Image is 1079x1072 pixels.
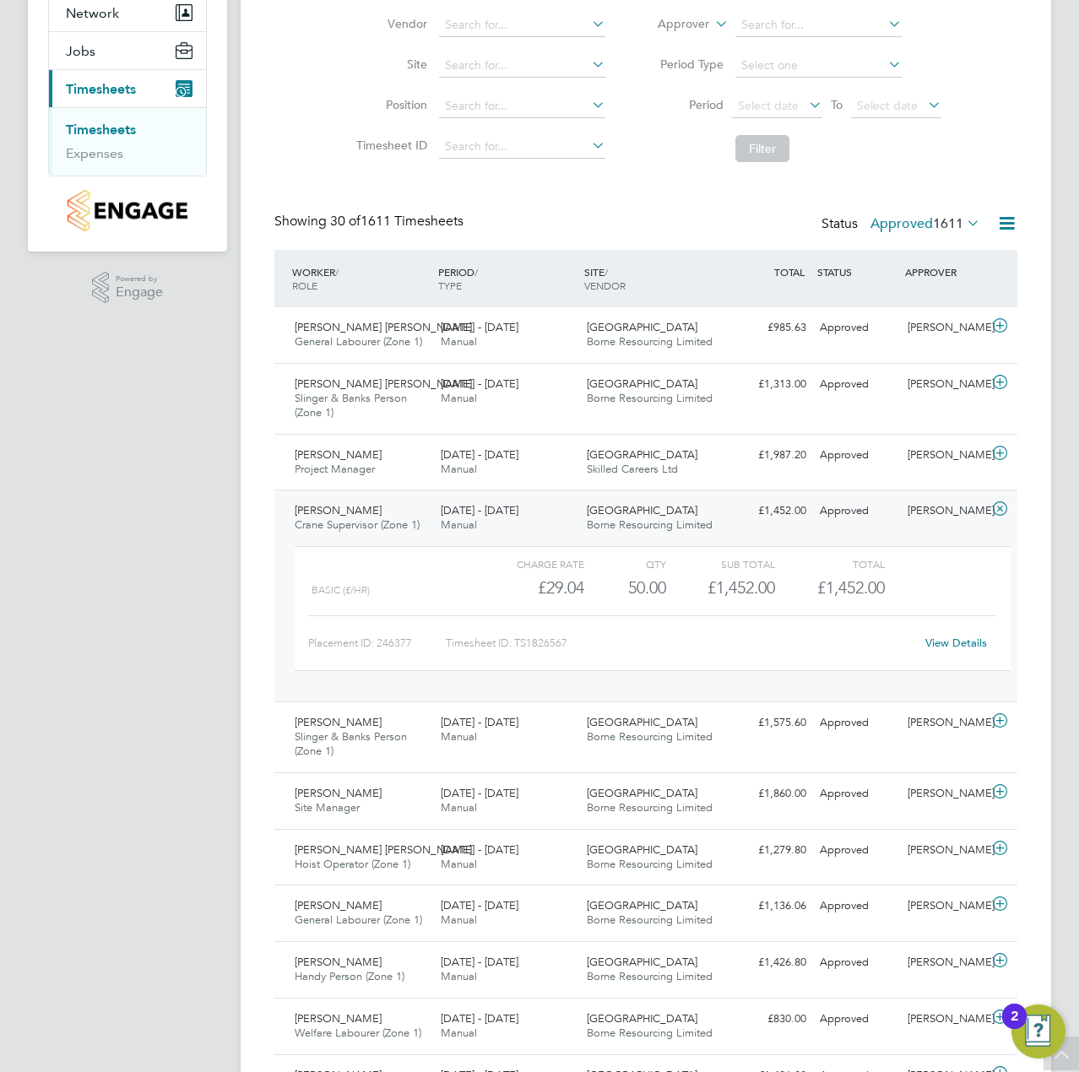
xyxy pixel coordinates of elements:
span: / [474,265,478,279]
span: Manual [441,517,477,532]
span: 1611 [933,215,963,232]
span: / [605,265,608,279]
span: Borne Resourcing Limited [587,334,713,349]
div: Approved [813,314,901,342]
div: £985.63 [725,314,813,342]
div: 50.00 [584,574,666,602]
span: Select date [857,98,918,113]
div: £1,452.00 [725,497,813,525]
span: Powered by [116,272,163,286]
span: Hoist Operator (Zone 1) [295,857,410,871]
span: [PERSON_NAME] [295,898,382,912]
span: General Labourer (Zone 1) [295,912,422,927]
span: Handy Person (Zone 1) [295,969,404,983]
div: STATUS [813,257,901,287]
label: Site [351,57,427,72]
span: Borne Resourcing Limited [587,800,713,815]
span: [PERSON_NAME] [295,503,382,517]
div: £1,426.80 [725,949,813,977]
span: Manual [441,729,477,744]
div: [PERSON_NAME] [901,441,989,469]
span: [PERSON_NAME] [295,715,382,729]
span: [PERSON_NAME] [PERSON_NAME] [295,376,472,391]
div: £1,987.20 [725,441,813,469]
span: Site Manager [295,800,360,815]
input: Select one [735,54,902,78]
label: Timesheet ID [351,138,427,153]
div: [PERSON_NAME] [901,949,989,977]
span: Select date [738,98,799,113]
span: [DATE] - [DATE] [441,898,518,912]
div: [PERSON_NAME] [901,780,989,808]
span: TYPE [438,279,462,292]
span: / [335,265,339,279]
span: [DATE] - [DATE] [441,842,518,857]
span: Engage [116,285,163,300]
input: Search for... [439,14,605,37]
span: VENDOR [584,279,626,292]
span: [DATE] - [DATE] [441,955,518,969]
a: Powered byEngage [92,272,164,304]
div: SITE [580,257,726,300]
label: Approver [633,16,709,33]
span: [DATE] - [DATE] [441,447,518,462]
span: Manual [441,462,477,476]
div: PERIOD [434,257,580,300]
div: Approved [813,371,901,398]
span: 1611 Timesheets [330,213,464,230]
a: Expenses [66,145,123,161]
div: Charge rate [475,554,584,574]
span: [PERSON_NAME] [PERSON_NAME] [295,320,472,334]
div: £1,136.06 [725,892,813,920]
button: Filter [735,135,789,162]
div: £1,279.80 [725,836,813,864]
div: [PERSON_NAME] [901,371,989,398]
span: [DATE] - [DATE] [441,786,518,800]
span: Skilled Careers Ltd [587,462,678,476]
span: [GEOGRAPHIC_DATA] [587,955,697,969]
input: Search for... [439,95,605,118]
span: [PERSON_NAME] [295,1011,382,1026]
span: Manual [441,857,477,871]
span: Borne Resourcing Limited [587,969,713,983]
span: [GEOGRAPHIC_DATA] [587,447,697,462]
span: [PERSON_NAME] [295,447,382,462]
span: £1,452.00 [817,577,885,598]
div: Timesheet ID: TS1826567 [446,630,914,657]
div: £1,452.00 [666,574,775,602]
span: Borne Resourcing Limited [587,517,713,532]
div: Approved [813,1005,901,1033]
div: Approved [813,836,901,864]
span: Welfare Labourer (Zone 1) [295,1026,421,1040]
span: Project Manager [295,462,375,476]
div: £29.04 [475,574,584,602]
span: [PERSON_NAME] [PERSON_NAME] [295,842,472,857]
span: [PERSON_NAME] [295,786,382,800]
div: 2 [1011,1016,1018,1038]
a: View Details [925,636,987,650]
span: Manual [441,969,477,983]
span: [DATE] - [DATE] [441,503,518,517]
span: Manual [441,391,477,405]
span: General Labourer (Zone 1) [295,334,422,349]
span: ROLE [292,279,317,292]
label: Period [648,97,724,112]
span: To [826,94,848,116]
span: [DATE] - [DATE] [441,320,518,334]
input: Search for... [439,54,605,78]
div: £830.00 [725,1005,813,1033]
label: Approved [870,215,980,232]
span: [GEOGRAPHIC_DATA] [587,786,697,800]
input: Search for... [735,14,902,37]
button: Jobs [49,32,206,69]
div: APPROVER [901,257,989,287]
span: Slinger & Banks Person (Zone 1) [295,729,407,758]
div: [PERSON_NAME] [901,1005,989,1033]
span: Manual [441,334,477,349]
span: Timesheets [66,81,136,97]
div: Approved [813,497,901,525]
div: £1,575.60 [725,709,813,737]
span: [DATE] - [DATE] [441,376,518,391]
div: Total [775,554,884,574]
span: [PERSON_NAME] [295,955,382,969]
